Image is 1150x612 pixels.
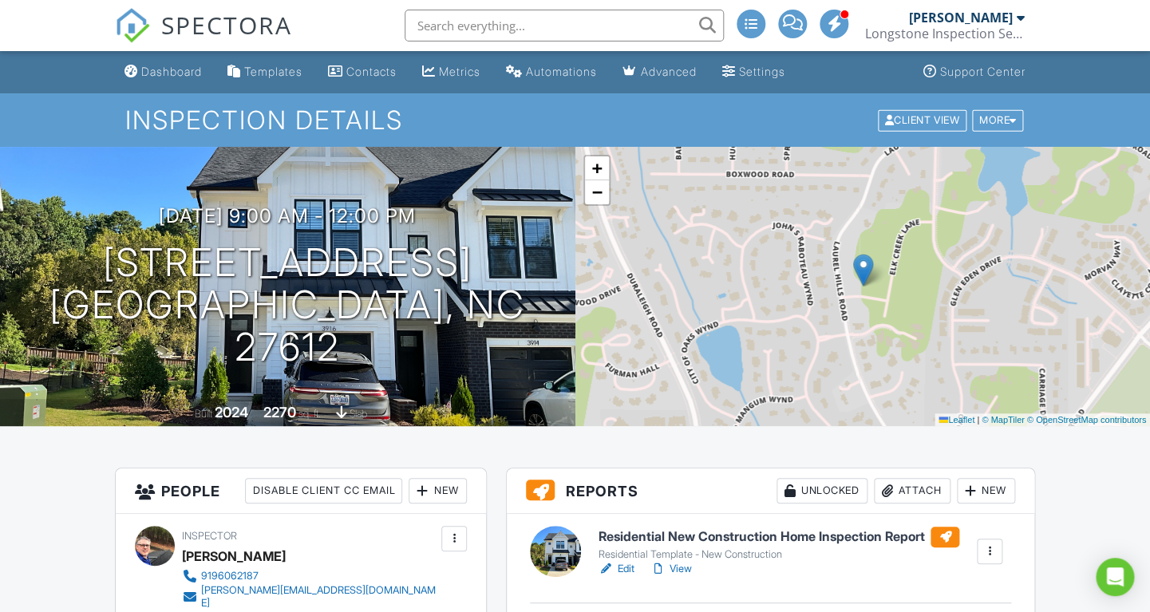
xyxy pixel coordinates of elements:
[1027,415,1146,424] a: © OpenStreetMap contributors
[909,10,1013,26] div: [PERSON_NAME]
[878,109,966,131] div: Client View
[977,415,979,424] span: |
[716,57,792,87] a: Settings
[1096,558,1134,596] div: Open Intercom Messenger
[739,65,785,78] div: Settings
[244,65,302,78] div: Templates
[585,180,609,204] a: Zoom out
[346,65,397,78] div: Contacts
[940,65,1026,78] div: Support Center
[161,8,292,41] span: SPECTORA
[598,527,959,562] a: Residential New Construction Home Inspection Report Residential Template - New Construction
[195,408,212,420] span: Built
[115,8,150,43] img: The Best Home Inspection Software - Spectora
[409,478,467,503] div: New
[874,478,950,503] div: Attach
[439,65,480,78] div: Metrics
[416,57,487,87] a: Metrics
[585,156,609,180] a: Zoom in
[777,478,867,503] div: Unlocked
[116,468,486,514] h3: People
[917,57,1032,87] a: Support Center
[159,205,416,227] h3: [DATE] 9:00 am - 12:00 pm
[853,254,873,286] img: Marker
[182,544,286,568] div: [PERSON_NAME]
[141,65,202,78] div: Dashboard
[939,415,974,424] a: Leaflet
[957,478,1015,503] div: New
[221,57,309,87] a: Templates
[598,527,959,547] h6: Residential New Construction Home Inspection Report
[598,548,959,561] div: Residential Template - New Construction
[500,57,603,87] a: Automations (Advanced)
[115,22,292,55] a: SPECTORA
[182,530,237,542] span: Inspector
[982,415,1025,424] a: © MapTiler
[263,404,296,421] div: 2270
[125,106,1025,134] h1: Inspection Details
[591,158,602,178] span: +
[641,65,697,78] div: Advanced
[182,584,437,610] a: [PERSON_NAME][EMAIL_ADDRESS][DOMAIN_NAME]
[350,408,367,420] span: slab
[650,561,691,577] a: View
[598,561,634,577] a: Edit
[322,57,403,87] a: Contacts
[182,568,437,584] a: 9196062187
[972,109,1024,131] div: More
[616,57,703,87] a: Advanced
[507,468,1033,514] h3: Reports
[215,404,248,421] div: 2024
[298,408,321,420] span: sq. ft.
[591,182,602,202] span: −
[26,242,550,368] h1: [STREET_ADDRESS] [GEOGRAPHIC_DATA], NC 27612
[526,65,597,78] div: Automations
[876,113,970,125] a: Client View
[405,10,724,41] input: Search everything...
[201,584,437,610] div: [PERSON_NAME][EMAIL_ADDRESS][DOMAIN_NAME]
[865,26,1025,41] div: Longstone Inspection Services, LLC
[201,570,259,582] div: 9196062187
[118,57,208,87] a: Dashboard
[245,478,402,503] div: Disable Client CC Email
